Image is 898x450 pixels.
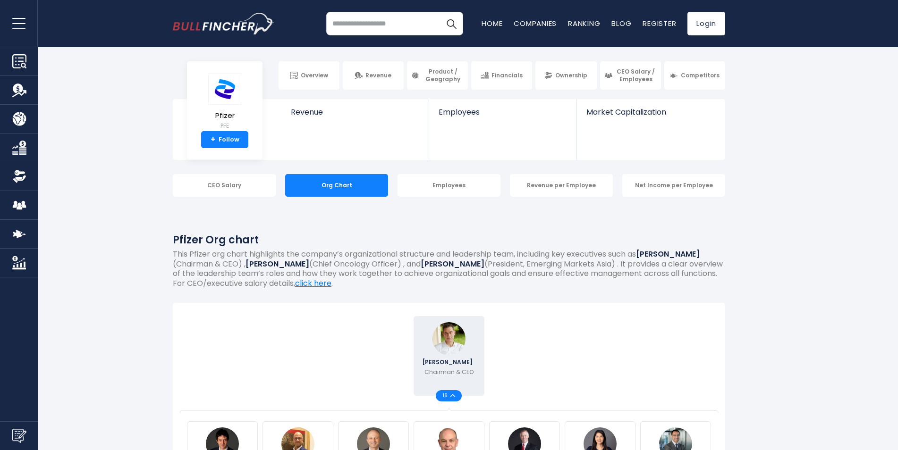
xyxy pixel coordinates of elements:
[636,249,700,259] b: [PERSON_NAME]
[514,18,557,28] a: Companies
[343,61,404,90] a: Revenue
[440,12,463,35] button: Search
[424,368,474,376] p: Chairman & CEO
[643,18,676,28] a: Register
[173,279,725,289] p: For CEO/executive salary details, .
[429,99,576,133] a: Employees
[201,131,248,148] a: +Follow
[291,108,420,117] span: Revenue
[443,393,450,398] span: 16
[398,174,500,197] div: Employees
[246,258,309,269] b: [PERSON_NAME]
[687,12,725,35] a: Login
[439,108,567,117] span: Employees
[611,18,631,28] a: Blog
[208,73,242,132] a: Pfizer PFE
[211,135,215,144] strong: +
[577,99,724,133] a: Market Capitalization
[281,99,429,133] a: Revenue
[421,258,484,269] b: [PERSON_NAME]
[681,72,720,79] span: Competitors
[615,68,657,83] span: CEO Salary / Employees
[422,68,464,83] span: Product / Geography
[555,72,587,79] span: Ownership
[482,18,502,28] a: Home
[491,72,523,79] span: Financials
[285,174,388,197] div: Org Chart
[510,174,613,197] div: Revenue per Employee
[622,174,725,197] div: Net Income per Employee
[422,359,475,365] span: [PERSON_NAME]
[407,61,468,90] a: Product / Geography
[568,18,600,28] a: Ranking
[208,112,241,120] span: Pfizer
[471,61,532,90] a: Financials
[173,13,274,34] img: bullfincher logo
[173,174,276,197] div: CEO Salary
[301,72,328,79] span: Overview
[173,232,725,248] h1: Pfizer Org chart
[173,13,274,34] a: Go to homepage
[208,122,241,130] small: PFE
[432,322,466,355] img: Albert Bourla
[586,108,715,117] span: Market Capitalization
[173,250,725,279] p: This Pfizer org chart highlights the company’s organizational structure and leadership team, incl...
[279,61,339,90] a: Overview
[12,169,26,183] img: Ownership
[664,61,725,90] a: Competitors
[414,316,484,396] a: Albert Bourla [PERSON_NAME] Chairman & CEO 16
[600,61,661,90] a: CEO Salary / Employees
[365,72,391,79] span: Revenue
[295,278,331,289] a: click here
[535,61,596,90] a: Ownership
